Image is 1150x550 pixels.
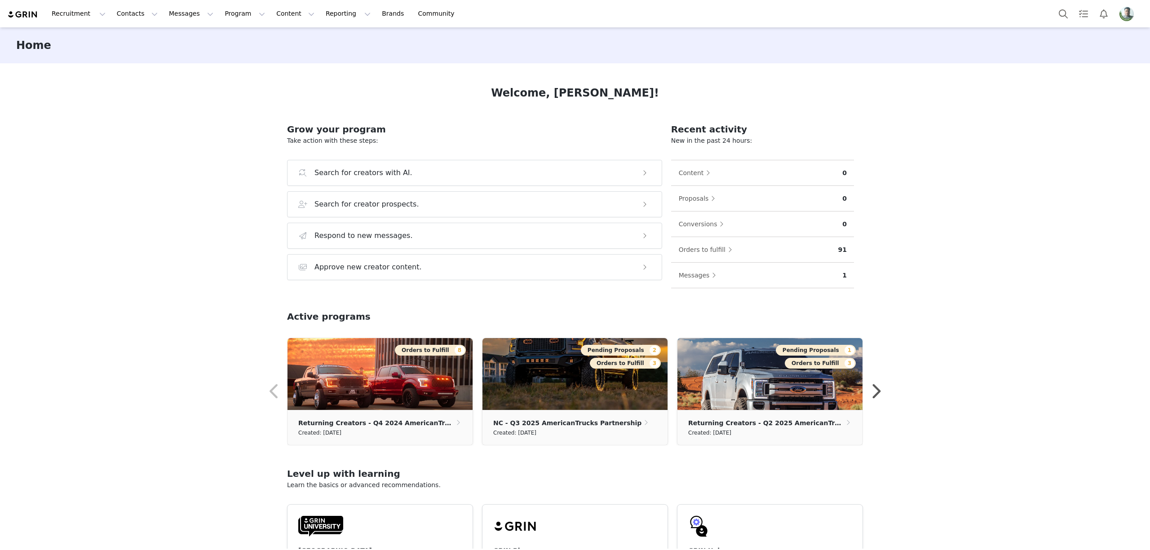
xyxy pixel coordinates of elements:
p: 1 [842,271,847,280]
p: NC - Q3 2025 AmericanTrucks Partnership [493,418,641,428]
p: 91 [838,245,847,255]
img: GRIN-University-Logo-Black.svg [298,515,343,537]
button: Messages [164,4,219,24]
button: Content [678,166,715,180]
h2: Grow your program [287,123,662,136]
h3: Search for creator prospects. [314,199,419,210]
button: Approve new creator content. [287,254,662,280]
small: Created: [DATE] [298,428,341,438]
button: Orders to Fulfill8 [395,345,466,356]
img: grin-logo-black.svg [493,515,538,537]
button: Messages [678,268,721,282]
p: Returning Creators - Q2 2025 AmericanTrucks Partnership [688,418,845,428]
a: Brands [376,4,412,24]
button: Reporting [320,4,376,24]
button: Orders to Fulfill3 [785,358,856,369]
h2: Level up with learning [287,467,863,480]
small: Created: [DATE] [688,428,731,438]
h1: Welcome, [PERSON_NAME]! [491,85,659,101]
button: Contacts [111,4,163,24]
button: Orders to fulfill [678,242,737,257]
h2: Recent activity [671,123,854,136]
p: New in the past 24 hours: [671,136,854,145]
img: GRIN-help-icon.svg [688,515,710,537]
img: 97ee019d-98e7-4643-b290-b88b28881074.jpg [677,338,862,410]
h3: Home [16,37,51,53]
p: Returning Creators - Q4 2024 AmericanTrucks Partnership [298,418,455,428]
button: Pending Proposals1 [776,345,856,356]
h2: Active programs [287,310,371,323]
button: Conversions [678,217,729,231]
button: Search for creators with AI. [287,160,662,186]
img: d47a82e7-ad4d-4d84-a219-0cd4b4407bbf.jpg [1119,7,1134,21]
img: grin logo [7,10,39,19]
p: Learn the basics or advanced recommendations. [287,480,863,490]
button: Recruitment [46,4,111,24]
button: Search for creator prospects. [287,191,662,217]
h3: Approve new creator content. [314,262,422,273]
p: Take action with these steps: [287,136,662,145]
button: Respond to new messages. [287,223,662,249]
button: Search [1053,4,1073,24]
img: a330da4f-48ef-4c12-8ad7-cf0b98977ddd.jpg [482,338,668,410]
small: Created: [DATE] [493,428,536,438]
img: 0f52bffa-223f-440d-8d18-eb1275c4db5c.jpg [287,338,473,410]
a: Community [413,4,464,24]
button: Notifications [1094,4,1114,24]
h3: Respond to new messages. [314,230,413,241]
p: 0 [842,220,847,229]
button: Content [271,4,320,24]
p: 0 [842,194,847,203]
button: Pending Proposals2 [581,345,661,356]
h3: Search for creators with AI. [314,167,412,178]
p: 0 [842,168,847,178]
a: Tasks [1074,4,1093,24]
button: Proposals [678,191,720,206]
button: Program [219,4,270,24]
button: Profile [1114,7,1143,21]
button: Orders to Fulfill3 [590,358,661,369]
